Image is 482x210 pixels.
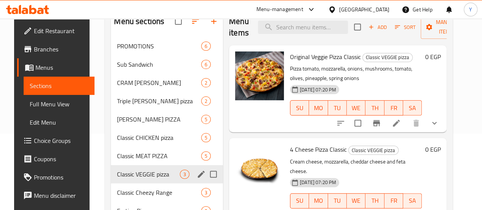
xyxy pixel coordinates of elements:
span: Branches [34,45,88,54]
span: SU [293,103,306,114]
div: Classic MEAT PIZZA5 [111,147,223,165]
a: Menu disclaimer [17,186,94,205]
a: Full Menu View [24,95,94,113]
span: CRAM [PERSON_NAME] [117,78,201,87]
div: Menu-management [256,5,303,14]
div: items [201,78,211,87]
button: Manage items [421,15,472,39]
span: Menus [35,63,88,72]
span: TH [368,103,381,114]
button: SU [290,193,309,208]
span: SA [406,195,419,206]
div: items [201,115,211,124]
div: items [201,151,211,160]
span: [DATE] 07:20 PM [297,86,339,93]
a: Branches [17,40,94,58]
span: Promotions [34,173,88,182]
button: SA [403,100,422,115]
div: [PERSON_NAME] PIZZA5 [111,110,223,128]
div: items [201,133,211,142]
svg: Show Choices [430,119,439,128]
div: [GEOGRAPHIC_DATA] [339,5,389,14]
button: Add [365,21,390,33]
p: Pizza tomato, mozzarella, onions, mushrooms, tomato, olives, pineapple, spring onions [290,64,422,83]
span: Sort items [390,21,421,33]
span: PROMOTIONS [117,42,201,51]
span: WE [350,195,362,206]
span: TH [368,195,381,206]
button: TH [365,193,384,208]
span: 3 [202,189,210,196]
span: Sort sections [186,12,205,30]
div: Triple Decker pizza [117,96,201,106]
span: Classic MEAT PIZZA [117,151,201,160]
p: Cream cheese, mozzarella, cheddar cheese and feta cheese. [290,157,422,176]
span: MO [312,103,325,114]
span: Classic VEGGIE pizza [117,170,180,179]
a: Menus [17,58,94,77]
span: 6 [202,61,210,68]
span: Coupons [34,154,88,164]
button: WE [347,100,365,115]
div: items [201,60,211,69]
span: Select to update [350,115,366,131]
span: 2 [202,98,210,105]
span: Sub Sandwich [117,60,201,69]
span: Add item [365,21,390,33]
img: 4 Cheese Pizza Classic [235,144,284,193]
div: Sub Sandwich6 [111,55,223,74]
span: 5 [202,134,210,141]
h6: 0 EGP [425,144,440,155]
button: TH [365,100,384,115]
input: search [258,21,348,34]
button: FR [384,193,403,208]
a: Edit Menu [24,113,94,131]
button: FR [384,100,403,115]
span: Sections [30,81,88,90]
span: Classic CHICKEN pizza [117,133,201,142]
span: Sort [395,23,416,32]
div: PROMOTIONS6 [111,37,223,55]
span: Select section [349,19,365,35]
button: TU [328,100,347,115]
span: TU [331,195,344,206]
span: 2 [202,79,210,87]
a: Choice Groups [17,131,94,150]
span: Classic VEGGIE pizza [349,146,398,155]
span: FR [388,195,400,206]
div: items [201,96,211,106]
div: Classic VEGGIE pizza [362,53,413,62]
div: Classic VEGGIE pizza3edit [111,165,223,183]
h2: Menu items [229,16,249,38]
span: MO [312,195,325,206]
span: 6 [202,43,210,50]
span: Manage items [427,18,466,37]
span: Full Menu View [30,99,88,109]
span: FR [388,103,400,114]
span: Add [367,23,388,32]
span: 5 [202,116,210,123]
button: Sort [393,21,418,33]
div: items [180,170,189,179]
div: CRAM [PERSON_NAME]2 [111,74,223,92]
div: CRAM DECKER [117,78,201,87]
button: edit [195,168,207,180]
button: WE [347,193,365,208]
h6: 0 EGP [425,51,440,62]
a: Edit menu item [392,119,401,128]
span: Y [469,5,472,14]
button: SU [290,100,309,115]
span: 4 Cheese Pizza Classic [290,144,347,155]
img: Original Veggie Pizza Classic [235,51,284,100]
div: Triple [PERSON_NAME] pizza2 [111,92,223,110]
span: [DATE] 07:20 PM [297,179,339,186]
span: 5 [202,152,210,160]
span: Edit Menu [30,118,88,127]
div: Classic Cheezy Range3 [111,183,223,202]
